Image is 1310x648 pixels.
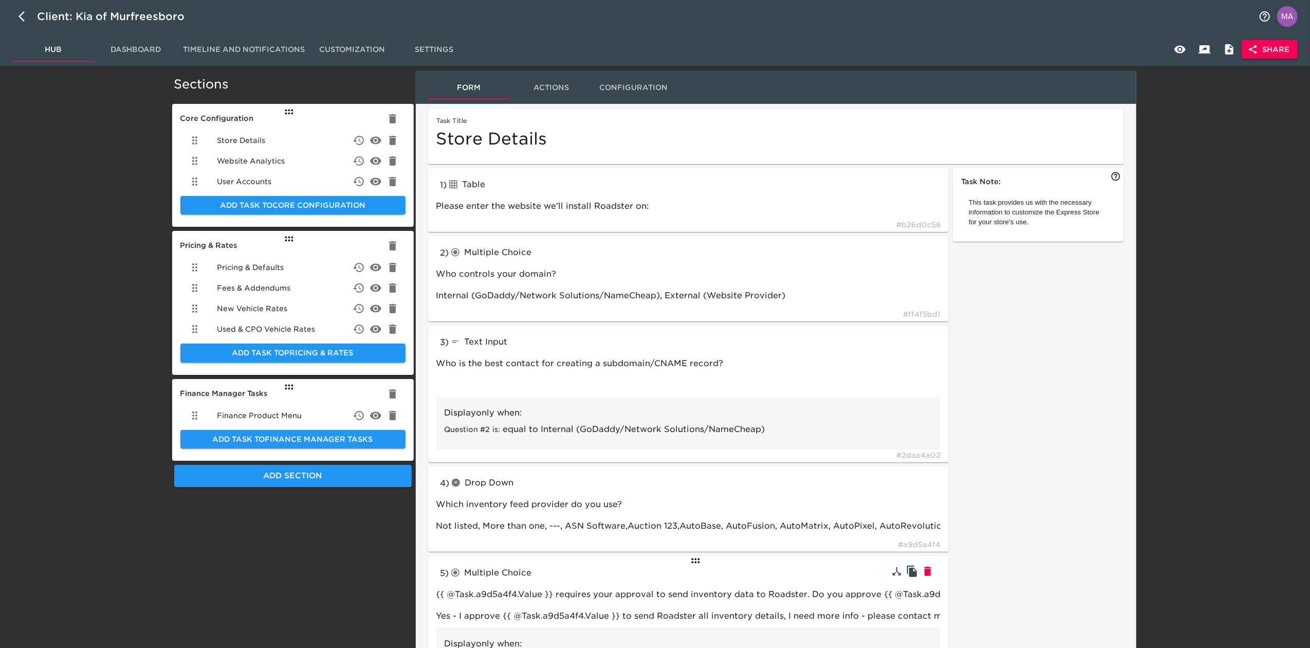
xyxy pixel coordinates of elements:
[346,296,371,321] button: delete
[101,43,171,56] span: Dashboard
[380,276,405,300] button: delete
[280,381,295,393] div: Drag to Reorder
[465,247,532,257] span: Multiple Choice
[189,433,397,446] span: Add Task to Finance Manager Tasks
[449,565,600,581] div: Multiple Choice
[189,302,201,315] svg: Drag to Reorder
[1250,43,1289,56] span: Share
[180,387,405,401] h6: Finance Manager Tasks
[180,298,405,319] div: New Vehicle Rates
[380,128,405,153] button: delete
[363,276,388,300] button: delete
[447,176,598,193] div: Table
[174,465,412,487] button: Add Section
[346,169,371,194] button: delete
[346,255,371,280] button: delete
[953,168,1124,242] button: Task Note:This task provides us with the necessary information to customize the Express Store for...
[217,410,302,421] span: Finance Product Menu
[180,257,405,278] div: Pricing & Defaults
[385,111,400,127] button: Delete Section Core Configuration
[217,324,316,334] span: Used & CPO Vehicle Rates
[183,43,305,56] span: Timeline and Notifications
[889,564,905,579] button: Hide Conditional Rules
[449,334,600,350] div: Text Input
[465,337,508,347] span: Text Input
[969,198,1108,227] p: This task provides us with the necessary information to customize the Express Store for your stor...
[380,296,405,321] button: delete
[445,419,933,440] li: is:
[180,171,405,192] div: User Accounts
[189,155,201,167] svg: Drag to Reorder
[174,76,407,93] h5: Sections
[465,478,514,488] span: Drop Down
[180,405,405,426] div: Finance Product Menu
[189,134,201,147] svg: Drag to Reorder
[37,8,199,25] div: Client: Kia of Murfreesboro
[516,81,586,94] span: Actions
[180,278,405,298] div: Fees & Addendums
[189,409,201,422] svg: Drag to Reorder
[189,199,397,212] span: Add Task to Core Configuration
[180,130,405,151] div: Store Details
[399,43,469,56] span: Settings
[503,421,551,438] div: equal to
[463,179,486,189] span: Table
[217,283,291,293] span: Fees & Addendums
[180,430,405,449] button: Add Task toFinance Manager Tasks
[180,196,405,215] button: Add Task toCore Configuration
[346,128,371,153] button: delete
[363,149,388,173] button: delete
[217,176,272,187] span: User Accounts
[599,81,669,94] span: Configuration
[449,244,600,261] div: Multiple Choice
[346,317,371,341] button: delete
[280,233,295,245] div: Drag to Reorder
[363,296,388,321] button: delete
[380,255,405,280] button: delete
[180,112,405,125] h6: Core Configuration
[217,135,266,146] span: Store Details
[380,403,405,428] button: delete
[450,475,601,491] div: Drop Down
[920,564,935,579] button: Delete
[189,347,397,359] span: Add Task to Pricing & Rates
[898,539,940,550] span: # a9d5a4f4
[180,344,405,363] button: Add Task toPricing & Rates
[1217,37,1242,62] button: Internal Notes and Comments
[346,276,371,300] button: delete
[363,255,388,280] button: delete
[363,317,388,341] button: delete
[180,239,405,253] h6: Pricing & Rates
[1242,40,1298,59] button: Share
[1252,4,1277,29] button: notifications
[217,156,285,166] span: Website Analytics
[1168,37,1192,62] button: View Hub
[186,469,400,482] span: Add Section
[189,282,201,294] svg: Drag to Reorder
[189,175,201,188] svg: Drag to Reorder
[280,105,295,118] div: Drag to Reorder
[189,261,201,274] svg: Drag to Reorder
[465,568,532,578] span: Multiple Choice
[687,555,702,567] div: Drag to Reorder
[903,309,940,319] span: # ff4f5bd1
[905,564,920,579] button: Clone
[1111,171,1121,182] svg: Optional note to help the user complete this task
[961,176,1116,188] h6: Task Note:
[896,220,940,230] span: # b26d0c58
[180,319,405,339] div: Used & CPO Vehicle Rates
[380,149,405,173] button: delete
[363,403,388,428] button: delete
[189,323,201,335] svg: Drag to Reorder
[363,169,388,194] button: delete
[896,450,940,460] span: # 2daa4a02
[1277,6,1298,27] img: Profile
[445,424,490,435] span: Question #2
[385,386,400,402] button: Delete Section Finance Manager Tasks
[19,43,88,56] span: Hub
[434,81,504,94] span: Form
[445,407,933,419] p: Display only when:
[217,262,284,273] span: Pricing & Defaults
[380,169,405,194] button: delete
[346,403,371,428] button: delete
